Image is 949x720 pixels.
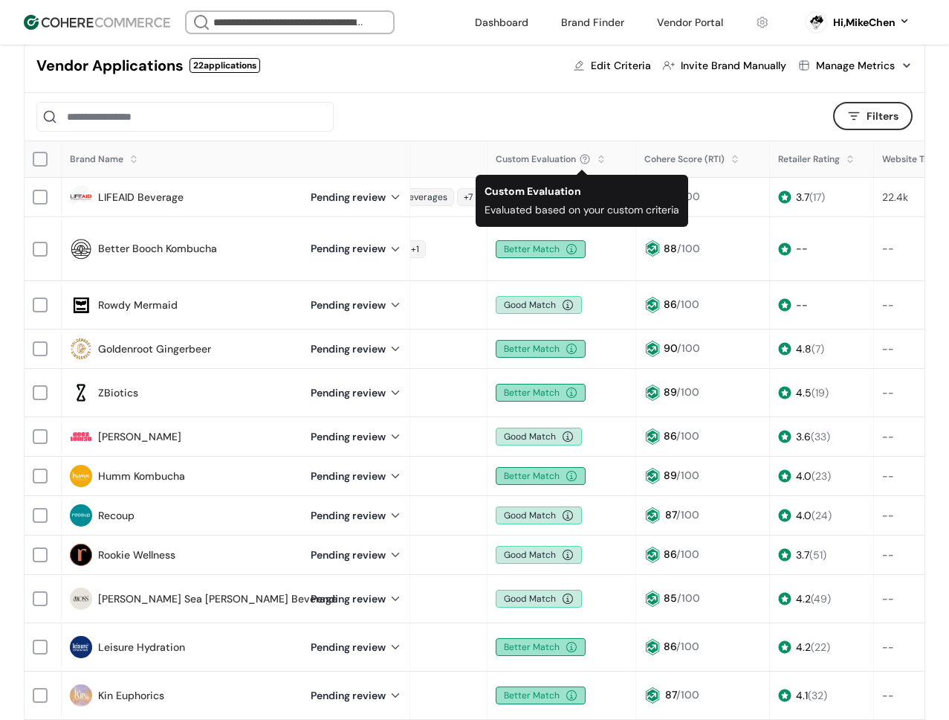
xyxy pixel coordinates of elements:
div: Better Match [496,467,586,485]
span: 4.0 [796,509,812,522]
a: Kin Euphorics [98,688,164,704]
span: ( 19 ) [812,386,829,399]
img: brand logo [70,294,92,316]
div: -- [882,688,894,704]
div: Pending review [311,547,402,563]
img: brand logo [70,382,92,404]
div: Pending review [311,591,402,607]
div: 22.4k [882,190,908,205]
div: Good Match [496,428,582,446]
div: Better Match [496,638,586,656]
div: Good Match [496,590,582,608]
img: brand logo [70,636,92,658]
span: 86 [664,298,676,311]
a: [PERSON_NAME] Sea [PERSON_NAME] Beverage [98,591,337,607]
span: /100 [676,508,699,521]
span: 4.2 [796,592,811,605]
span: 3.6 [796,430,811,443]
span: ( 24 ) [812,509,832,522]
img: brand logo [70,338,92,360]
span: /100 [677,242,700,255]
span: 89 [664,469,676,482]
a: Better Booch Kombucha [98,241,217,257]
img: brand logo [70,588,92,610]
span: 87 [665,688,676,701]
div: Better Match [496,240,586,258]
div: Pending review [311,241,402,257]
div: Better Match [496,384,586,402]
img: Cohere Logo [24,15,170,30]
span: 88 [664,242,677,255]
div: -- [882,508,894,524]
a: Recoup [98,508,135,524]
div: -- [882,298,894,313]
img: brand logo [70,186,92,208]
div: Pending review [311,298,402,313]
img: brand logo [70,465,92,487]
div: Pending review [311,341,402,357]
div: 22 applications [190,58,260,73]
span: 3.7 [796,190,809,204]
span: 86 [664,429,676,443]
img: brand logo [70,425,92,448]
div: Pending review [311,508,402,524]
span: ( 33 ) [811,430,830,443]
div: -- [882,241,894,257]
img: brand logo [70,238,92,260]
span: 4.8 [796,342,812,356]
div: -- [882,385,894,401]
span: 4.2 [796,640,811,654]
span: 90 [664,341,677,355]
span: -- [796,242,808,255]
div: -- [882,341,894,357]
span: 87 [665,508,676,521]
span: 85 [664,591,677,605]
a: Leisure Hydration [98,640,185,655]
button: Hi,MikeChen [833,15,910,30]
div: -- [882,640,894,655]
div: Edit Criteria [591,58,651,74]
a: [PERSON_NAME] [98,429,181,445]
span: /100 [676,385,699,399]
span: /100 [677,341,700,355]
span: ( 17 ) [809,190,825,204]
span: /100 [676,298,699,311]
button: Filters [833,102,913,130]
a: Humm Kombucha [98,469,185,484]
a: LIFEAID Beverage [98,190,184,205]
img: brand logo [70,544,92,566]
div: Pending review [311,385,402,401]
span: 86 [664,640,676,653]
span: /100 [676,547,699,561]
span: Website Traffic [882,153,946,165]
span: 4.0 [796,469,812,483]
span: ( 23 ) [812,469,831,483]
span: /100 [676,469,699,482]
img: brand logo [70,504,92,527]
a: Goldenroot Gingerbeer [98,341,211,357]
span: /100 [676,688,699,701]
span: 3.7 [796,548,809,562]
div: Retailer Rating [778,152,840,166]
span: /100 [677,190,700,203]
div: Invite Brand Manually [681,58,786,74]
div: Good Match [496,296,582,314]
svg: 0 percent [805,11,827,33]
a: Rookie Wellness [98,547,175,563]
div: -- [882,429,894,445]
span: 4.1 [796,689,808,702]
span: ( 32 ) [808,689,827,702]
div: Better Match [496,687,586,704]
div: Cohere Score (RTI) [644,152,725,166]
div: Pending review [311,190,402,205]
div: Brand Name [70,152,123,166]
span: ( 7 ) [812,342,824,356]
span: ( 49 ) [811,592,831,605]
span: -- [796,298,808,312]
div: Good Match [496,507,582,524]
div: Good Match [496,546,582,564]
span: /100 [676,640,699,653]
span: 4.5 [796,386,812,399]
div: Better Match [496,340,586,358]
div: Pending review [311,688,402,704]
